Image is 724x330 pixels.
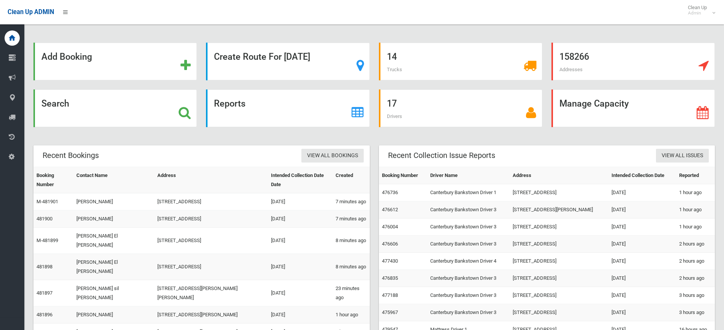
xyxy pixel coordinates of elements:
[510,287,608,304] td: [STREET_ADDRESS]
[608,304,676,321] td: [DATE]
[73,167,154,193] th: Contact Name
[608,236,676,253] td: [DATE]
[36,238,58,243] a: M-481899
[510,270,608,287] td: [STREET_ADDRESS]
[551,43,715,80] a: 158266 Addresses
[387,98,397,109] strong: 17
[379,167,427,184] th: Booking Number
[387,51,397,62] strong: 14
[676,218,715,236] td: 1 hour ago
[510,304,608,321] td: [STREET_ADDRESS]
[427,287,510,304] td: Canterbury Bankstown Driver 3
[559,98,629,109] strong: Manage Capacity
[510,253,608,270] td: [STREET_ADDRESS]
[33,167,73,193] th: Booking Number
[382,258,398,264] a: 477430
[154,306,268,324] td: [STREET_ADDRESS][PERSON_NAME]
[154,193,268,210] td: [STREET_ADDRESS]
[154,254,268,280] td: [STREET_ADDRESS]
[382,224,398,230] a: 476004
[382,309,398,315] a: 475967
[33,43,197,80] a: Add Booking
[387,113,402,119] span: Drivers
[154,228,268,254] td: [STREET_ADDRESS]
[656,149,709,163] a: View All Issues
[382,241,398,247] a: 476606
[608,201,676,218] td: [DATE]
[333,280,370,306] td: 23 minutes ago
[427,184,510,201] td: Canterbury Bankstown Driver 1
[301,149,364,163] a: View All Bookings
[33,148,108,163] header: Recent Bookings
[382,292,398,298] a: 477188
[676,167,715,184] th: Reported
[73,228,154,254] td: [PERSON_NAME] El [PERSON_NAME]
[33,89,197,127] a: Search
[510,201,608,218] td: [STREET_ADDRESS][PERSON_NAME]
[676,304,715,321] td: 3 hours ago
[387,67,402,72] span: Trucks
[268,193,333,210] td: [DATE]
[214,51,310,62] strong: Create Route For [DATE]
[333,210,370,228] td: 7 minutes ago
[608,167,676,184] th: Intended Collection Date
[688,10,707,16] small: Admin
[73,306,154,324] td: [PERSON_NAME]
[214,98,246,109] strong: Reports
[427,167,510,184] th: Driver Name
[559,67,583,72] span: Addresses
[608,184,676,201] td: [DATE]
[333,193,370,210] td: 7 minutes ago
[676,201,715,218] td: 1 hour ago
[268,280,333,306] td: [DATE]
[36,216,52,222] a: 481900
[73,193,154,210] td: [PERSON_NAME]
[41,51,92,62] strong: Add Booking
[382,190,398,195] a: 476736
[608,218,676,236] td: [DATE]
[676,184,715,201] td: 1 hour ago
[8,8,54,16] span: Clean Up ADMIN
[36,290,52,296] a: 481897
[206,43,369,80] a: Create Route For [DATE]
[268,210,333,228] td: [DATE]
[379,43,542,80] a: 14 Trucks
[379,148,504,163] header: Recent Collection Issue Reports
[333,306,370,324] td: 1 hour ago
[676,236,715,253] td: 2 hours ago
[427,236,510,253] td: Canterbury Bankstown Driver 3
[510,167,608,184] th: Address
[510,218,608,236] td: [STREET_ADDRESS]
[206,89,369,127] a: Reports
[41,98,69,109] strong: Search
[608,287,676,304] td: [DATE]
[73,210,154,228] td: [PERSON_NAME]
[154,210,268,228] td: [STREET_ADDRESS]
[333,254,370,280] td: 8 minutes ago
[676,270,715,287] td: 2 hours ago
[73,254,154,280] td: [PERSON_NAME] El [PERSON_NAME]
[676,253,715,270] td: 2 hours ago
[608,270,676,287] td: [DATE]
[684,5,714,16] span: Clean Up
[73,280,154,306] td: [PERSON_NAME] sil [PERSON_NAME]
[154,167,268,193] th: Address
[154,280,268,306] td: [STREET_ADDRESS][PERSON_NAME][PERSON_NAME]
[427,253,510,270] td: Canterbury Bankstown Driver 4
[559,51,589,62] strong: 158266
[382,207,398,212] a: 476612
[427,270,510,287] td: Canterbury Bankstown Driver 3
[510,184,608,201] td: [STREET_ADDRESS]
[333,228,370,254] td: 8 minutes ago
[382,275,398,281] a: 476835
[379,89,542,127] a: 17 Drivers
[427,304,510,321] td: Canterbury Bankstown Driver 3
[427,201,510,218] td: Canterbury Bankstown Driver 3
[268,306,333,324] td: [DATE]
[427,218,510,236] td: Canterbury Bankstown Driver 3
[551,89,715,127] a: Manage Capacity
[36,264,52,269] a: 481898
[36,312,52,317] a: 481896
[676,287,715,304] td: 3 hours ago
[510,236,608,253] td: [STREET_ADDRESS]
